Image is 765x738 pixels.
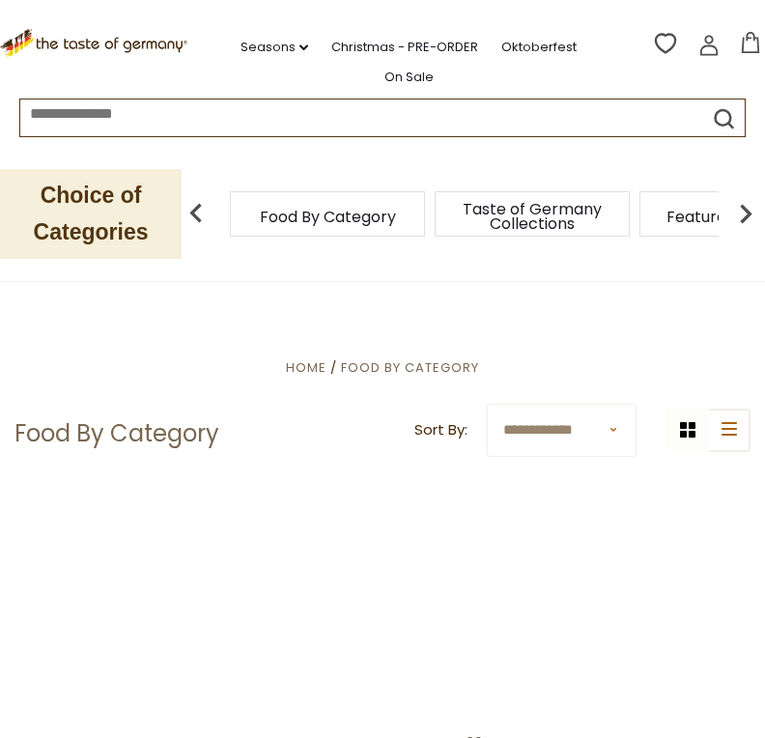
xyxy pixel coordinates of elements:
label: Sort By: [414,418,467,442]
a: Oktoberfest [501,37,577,58]
a: Food By Category [260,210,396,224]
img: previous arrow [177,194,215,233]
a: On Sale [384,67,434,88]
a: Food By Category [341,358,479,377]
img: next arrow [726,194,765,233]
a: Christmas - PRE-ORDER [331,37,478,58]
h1: Food By Category [14,419,219,448]
a: Seasons [241,37,308,58]
a: Taste of Germany Collections [455,202,609,231]
a: Home [286,358,326,377]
